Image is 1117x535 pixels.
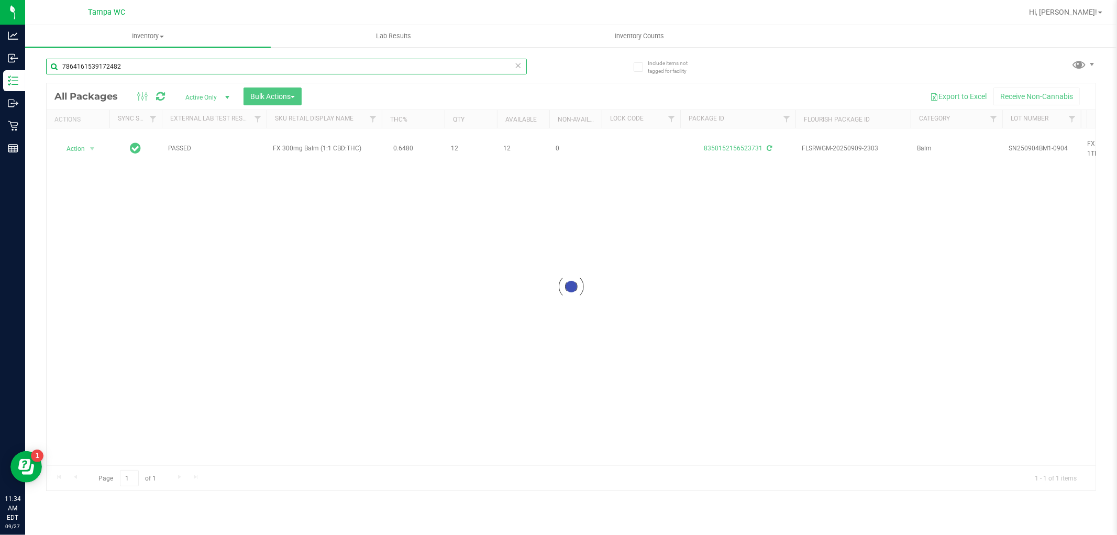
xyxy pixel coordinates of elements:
inline-svg: Retail [8,121,18,131]
a: Inventory [25,25,271,47]
iframe: Resource center unread badge [31,450,43,462]
inline-svg: Inventory [8,75,18,86]
span: Lab Results [362,31,425,41]
span: Clear [515,59,522,72]
a: Lab Results [271,25,516,47]
inline-svg: Reports [8,143,18,154]
p: 11:34 AM EDT [5,494,20,522]
span: Include items not tagged for facility [648,59,700,75]
span: Inventory [25,31,271,41]
p: 09/27 [5,522,20,530]
span: Hi, [PERSON_NAME]! [1029,8,1097,16]
inline-svg: Outbound [8,98,18,108]
a: Inventory Counts [516,25,762,47]
inline-svg: Inbound [8,53,18,63]
inline-svg: Analytics [8,30,18,41]
input: Search Package ID, Item Name, SKU, Lot or Part Number... [46,59,527,74]
span: Inventory Counts [601,31,678,41]
span: Tampa WC [89,8,126,17]
iframe: Resource center [10,451,42,483]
